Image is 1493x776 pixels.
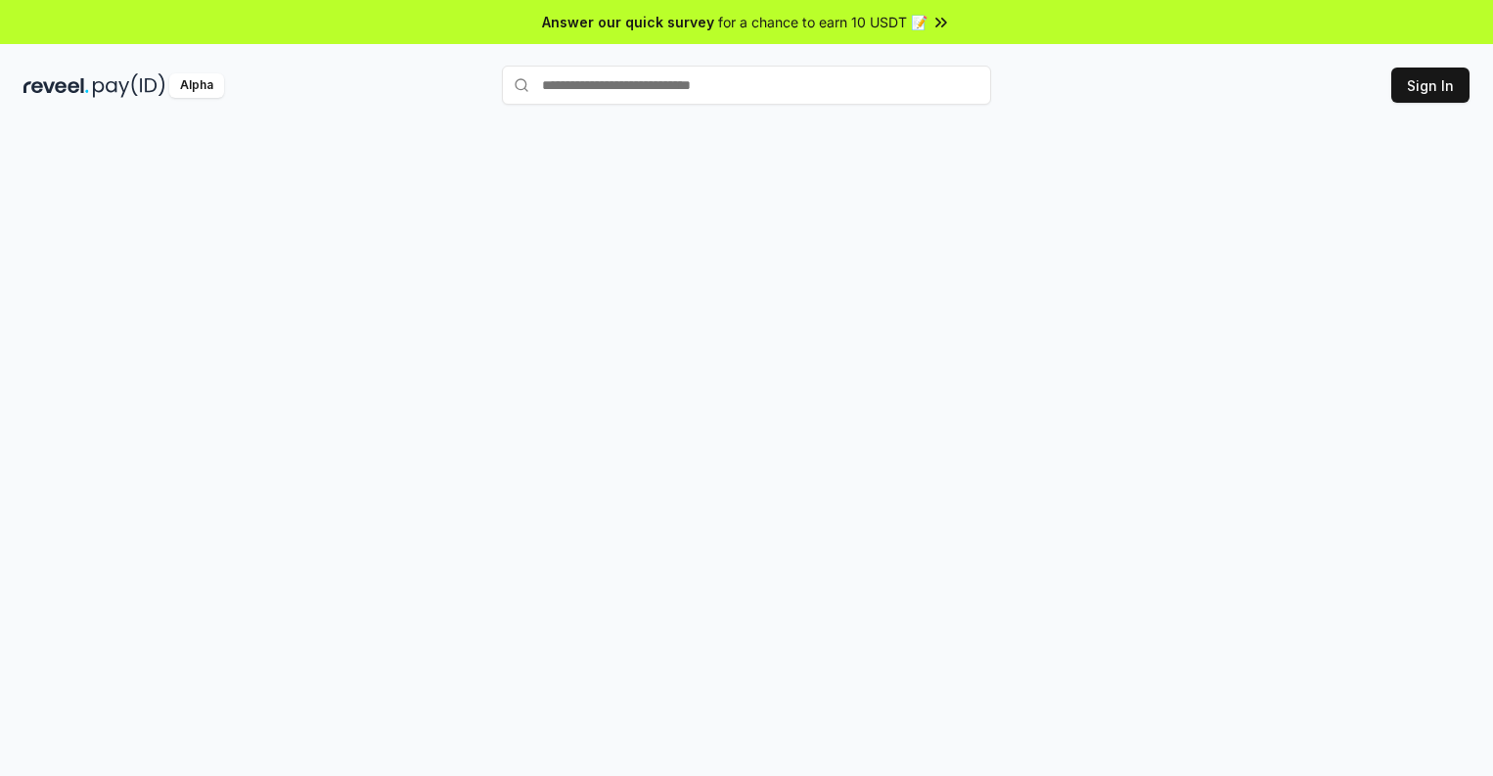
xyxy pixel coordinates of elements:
[169,73,224,98] div: Alpha
[23,73,89,98] img: reveel_dark
[718,12,927,32] span: for a chance to earn 10 USDT 📝
[93,73,165,98] img: pay_id
[542,12,714,32] span: Answer our quick survey
[1391,68,1470,103] button: Sign In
